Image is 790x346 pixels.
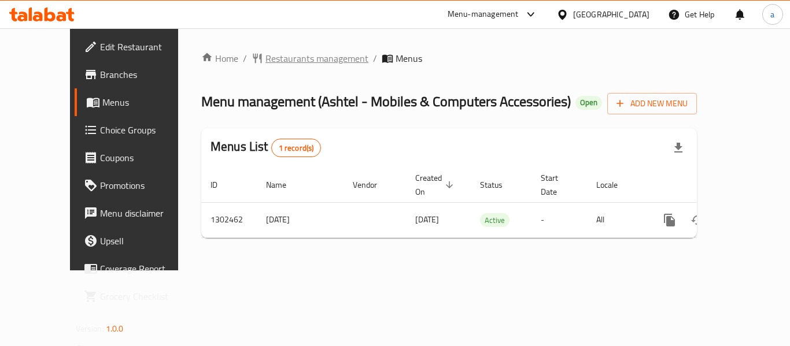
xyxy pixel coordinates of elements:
[76,321,104,336] span: Version:
[75,282,202,310] a: Grocery Checklist
[415,171,457,199] span: Created On
[575,98,602,107] span: Open
[596,178,633,192] span: Locale
[265,51,368,65] span: Restaurants management
[75,61,202,88] a: Branches
[100,234,193,248] span: Upsell
[201,202,257,237] td: 1302462
[665,134,692,162] div: Export file
[100,123,193,137] span: Choice Groups
[201,88,571,114] span: Menu management ( Ashtel - Mobiles & Computers Accessories )
[647,168,776,203] th: Actions
[211,138,321,157] h2: Menus List
[541,171,573,199] span: Start Date
[684,206,711,234] button: Change Status
[396,51,422,65] span: Menus
[266,178,301,192] span: Name
[243,51,247,65] li: /
[100,262,193,276] span: Coverage Report
[271,139,322,157] div: Total records count
[531,202,587,237] td: -
[415,212,439,227] span: [DATE]
[100,206,193,220] span: Menu disclaimer
[106,321,124,336] span: 1.0.0
[75,227,202,255] a: Upsell
[480,214,510,227] span: Active
[102,95,193,109] span: Menus
[100,40,193,54] span: Edit Restaurant
[201,51,238,65] a: Home
[201,51,697,65] nav: breadcrumb
[480,178,518,192] span: Status
[573,8,649,21] div: [GEOGRAPHIC_DATA]
[373,51,377,65] li: /
[448,8,519,21] div: Menu-management
[587,202,647,237] td: All
[75,33,202,61] a: Edit Restaurant
[75,172,202,199] a: Promotions
[75,116,202,144] a: Choice Groups
[75,88,202,116] a: Menus
[656,206,684,234] button: more
[770,8,774,21] span: a
[272,143,321,154] span: 1 record(s)
[353,178,392,192] span: Vendor
[575,96,602,110] div: Open
[75,255,202,282] a: Coverage Report
[617,96,688,111] span: Add New Menu
[211,178,232,192] span: ID
[100,178,193,192] span: Promotions
[480,213,510,227] div: Active
[201,168,776,238] table: enhanced table
[75,199,202,227] a: Menu disclaimer
[100,151,193,165] span: Coupons
[75,144,202,172] a: Coupons
[252,51,368,65] a: Restaurants management
[100,68,193,81] span: Branches
[100,289,193,303] span: Grocery Checklist
[607,93,697,114] button: Add New Menu
[257,202,344,237] td: [DATE]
